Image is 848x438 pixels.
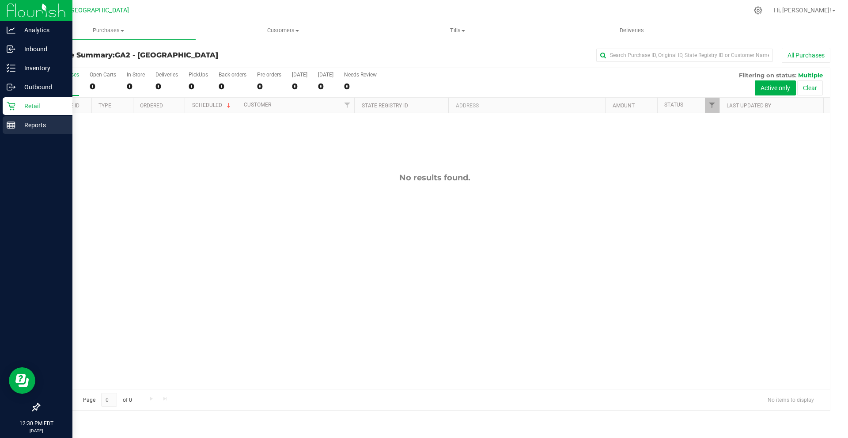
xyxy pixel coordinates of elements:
div: 0 [318,81,333,91]
span: No items to display [761,393,821,406]
p: Outbound [15,82,68,92]
a: Filter [340,98,354,113]
span: GA2 - [GEOGRAPHIC_DATA] [51,7,129,14]
p: Reports [15,120,68,130]
a: Filter [705,98,719,113]
div: Needs Review [344,72,377,78]
p: Analytics [15,25,68,35]
div: 0 [189,81,208,91]
div: Manage settings [753,6,764,15]
inline-svg: Analytics [7,26,15,34]
a: Type [98,103,111,109]
a: Ordered [140,103,163,109]
span: Hi, [PERSON_NAME]! [774,7,831,14]
div: No results found. [39,173,830,183]
span: Filtering on status: [739,72,796,79]
a: Amount [613,103,635,109]
span: Page of 0 [76,393,139,407]
div: 0 [292,81,307,91]
div: Pre-orders [257,72,281,78]
a: Deliveries [545,21,719,40]
p: Inbound [15,44,68,54]
span: Multiple [798,72,823,79]
th: Address [448,98,605,113]
div: 0 [219,81,246,91]
div: Deliveries [155,72,178,78]
div: Open Carts [90,72,116,78]
inline-svg: Retail [7,102,15,110]
iframe: Resource center [9,367,35,394]
div: [DATE] [292,72,307,78]
input: Search Purchase ID, Original ID, State Registry ID or Customer Name... [596,49,773,62]
div: [DATE] [318,72,333,78]
span: Customers [196,27,370,34]
div: 0 [155,81,178,91]
span: Deliveries [608,27,656,34]
inline-svg: Inbound [7,45,15,53]
inline-svg: Outbound [7,83,15,91]
span: Purchases [21,27,196,34]
a: Scheduled [192,102,232,108]
span: GA2 - [GEOGRAPHIC_DATA] [115,51,218,59]
a: Customers [196,21,370,40]
p: Inventory [15,63,68,73]
a: State Registry ID [362,103,408,109]
a: Tills [370,21,545,40]
a: Last Updated By [727,103,771,109]
a: Status [664,102,683,108]
div: Back-orders [219,72,246,78]
inline-svg: Reports [7,121,15,129]
div: 0 [127,81,145,91]
button: Clear [797,80,823,95]
span: Tills [371,27,544,34]
div: PickUps [189,72,208,78]
a: Customer [244,102,271,108]
div: 0 [257,81,281,91]
p: 12:30 PM EDT [4,419,68,427]
div: 0 [90,81,116,91]
p: Retail [15,101,68,111]
div: 0 [344,81,377,91]
button: All Purchases [782,48,830,63]
a: Purchases [21,21,196,40]
inline-svg: Inventory [7,64,15,72]
button: Active only [755,80,796,95]
div: In Store [127,72,145,78]
h3: Purchase Summary: [39,51,303,59]
p: [DATE] [4,427,68,434]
